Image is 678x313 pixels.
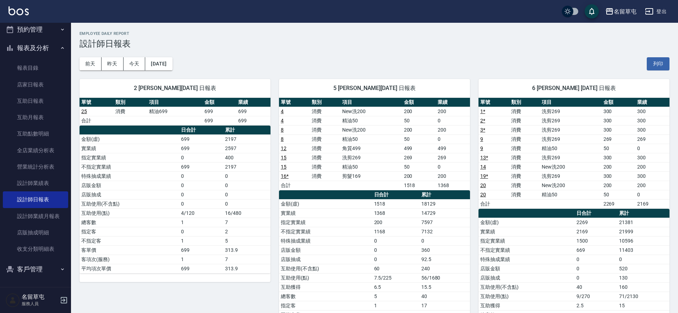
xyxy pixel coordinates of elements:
th: 金額 [602,98,636,107]
td: 互助使用(不含點) [479,282,575,292]
td: 0 [436,116,470,125]
a: 設計師業績月報表 [3,208,68,224]
td: 300 [602,171,636,181]
td: 21999 [617,227,669,236]
td: 7 [223,218,270,227]
td: 160 [617,282,669,292]
img: Person [6,293,20,307]
td: 1518 [402,181,436,190]
td: 200 [402,171,436,181]
td: 269 [436,153,470,162]
td: 2269 [575,218,617,227]
a: 設計師業績表 [3,175,68,191]
td: 精油699 [147,107,203,116]
button: 登出 [642,5,669,18]
td: 店販抽成 [479,273,575,282]
th: 業績 [635,98,669,107]
td: 消費 [509,125,540,134]
th: 類別 [114,98,148,107]
td: 合計 [479,199,509,208]
td: 消費 [509,153,540,162]
th: 日合計 [372,190,420,200]
td: 特殊抽成業績 [279,236,372,245]
td: 200 [602,181,636,190]
td: 互助獲得 [279,282,372,292]
table: a dense table [80,126,270,274]
a: 12 [281,145,286,151]
td: 669 [575,245,617,255]
td: 7132 [420,227,470,236]
a: 互助月報表 [3,109,68,126]
td: 0 [436,162,470,171]
td: 1 [179,218,223,227]
td: 特殊抽成業績 [479,255,575,264]
td: 1 [372,301,420,310]
td: 互助使用(不含點) [279,264,372,273]
th: 項目 [540,98,601,107]
td: 200 [402,125,436,134]
td: 消費 [509,181,540,190]
a: 全店業績分析表 [3,142,68,159]
td: 精油50 [540,190,601,199]
td: 0 [179,171,223,181]
td: 不指定實業績 [80,162,179,171]
td: 60 [372,264,420,273]
h2: Employee Daily Report [80,31,669,36]
td: 平均項次單價 [80,264,179,273]
td: 洗剪269 [540,134,601,144]
button: [DATE] [145,57,172,70]
td: New洗200 [540,181,601,190]
button: 今天 [124,57,146,70]
td: 18129 [420,199,470,208]
a: 9 [480,136,483,142]
a: 4 [281,108,284,114]
td: 313.9 [223,245,270,255]
td: 指定實業績 [279,218,372,227]
td: 精油50 [340,134,402,144]
td: 0 [223,181,270,190]
td: 消費 [310,144,341,153]
td: 1368 [372,208,420,218]
td: 0 [635,190,669,199]
td: 300 [635,171,669,181]
td: 店販金額 [479,264,575,273]
th: 日合計 [179,126,223,135]
td: 0 [372,245,420,255]
td: 0 [635,144,669,153]
th: 累計 [617,209,669,218]
a: 互助點數明細 [3,126,68,142]
img: Logo [9,6,29,15]
a: 設計師日報表 [3,191,68,208]
td: 總客數 [279,292,372,301]
td: 200 [635,181,669,190]
td: 269 [602,134,636,144]
td: 消費 [310,116,341,125]
a: 25 [81,108,87,114]
td: 消費 [310,153,341,162]
td: 5 [372,292,420,301]
td: 精油50 [340,116,402,125]
td: 15.5 [420,282,470,292]
a: 4 [281,118,284,123]
td: 300 [602,153,636,162]
td: 洗剪269 [540,171,601,181]
td: 客單價 [80,245,179,255]
td: 洗剪269 [540,153,601,162]
p: 服務人員 [22,301,58,307]
th: 單號 [279,98,310,107]
th: 項目 [340,98,402,107]
td: 特殊抽成業績 [80,171,179,181]
td: 金額(虛) [80,134,179,144]
th: 日合計 [575,209,617,218]
td: 699 [236,107,270,116]
td: 50 [602,144,636,153]
td: 0 [223,199,270,208]
td: 360 [420,245,470,255]
a: 9 [480,145,483,151]
td: 499 [402,144,436,153]
td: 消費 [509,107,540,116]
td: 0 [420,236,470,245]
td: 9/270 [575,292,617,301]
td: 精油50 [340,162,402,171]
td: 499 [436,144,470,153]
